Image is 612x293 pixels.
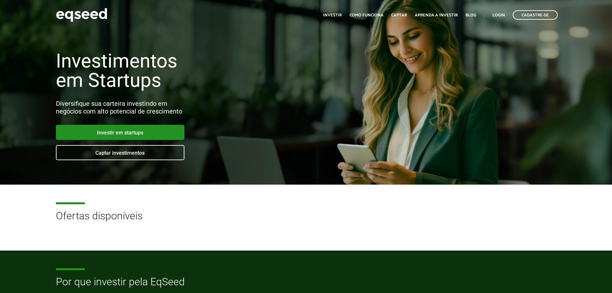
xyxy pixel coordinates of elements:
div: Diversifique sua carteira investindo em negócios com alto potencial de crescimento [56,100,352,115]
a: Como funciona [350,13,384,17]
h2: Ofertas disponíveis [56,210,556,231]
a: Aprenda a investir [415,13,458,17]
h1: Investimentos em Startups [56,51,352,90]
a: Captar [391,13,407,17]
a: Investir em startups [56,125,184,140]
a: Blog [466,13,476,17]
a: Investir [323,13,342,17]
a: Captar investimentos [56,145,184,160]
a: Login [492,13,505,17]
img: EqSeed [56,6,107,23]
a: Cadastre-se [513,10,558,20]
